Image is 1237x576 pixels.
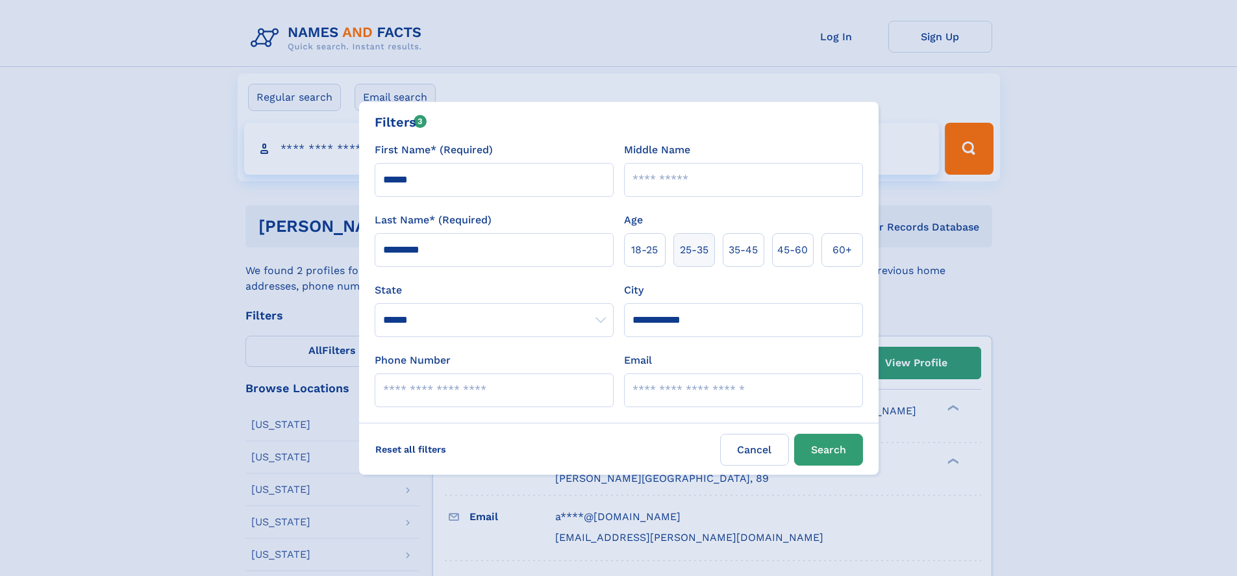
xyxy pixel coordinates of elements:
[624,353,652,368] label: Email
[624,142,690,158] label: Middle Name
[777,242,808,258] span: 45‑60
[375,353,451,368] label: Phone Number
[624,212,643,228] label: Age
[631,242,658,258] span: 18‑25
[375,212,492,228] label: Last Name* (Required)
[375,142,493,158] label: First Name* (Required)
[680,242,708,258] span: 25‑35
[375,112,427,132] div: Filters
[832,242,852,258] span: 60+
[624,282,643,298] label: City
[720,434,789,466] label: Cancel
[794,434,863,466] button: Search
[367,434,455,465] label: Reset all filters
[729,242,758,258] span: 35‑45
[375,282,614,298] label: State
